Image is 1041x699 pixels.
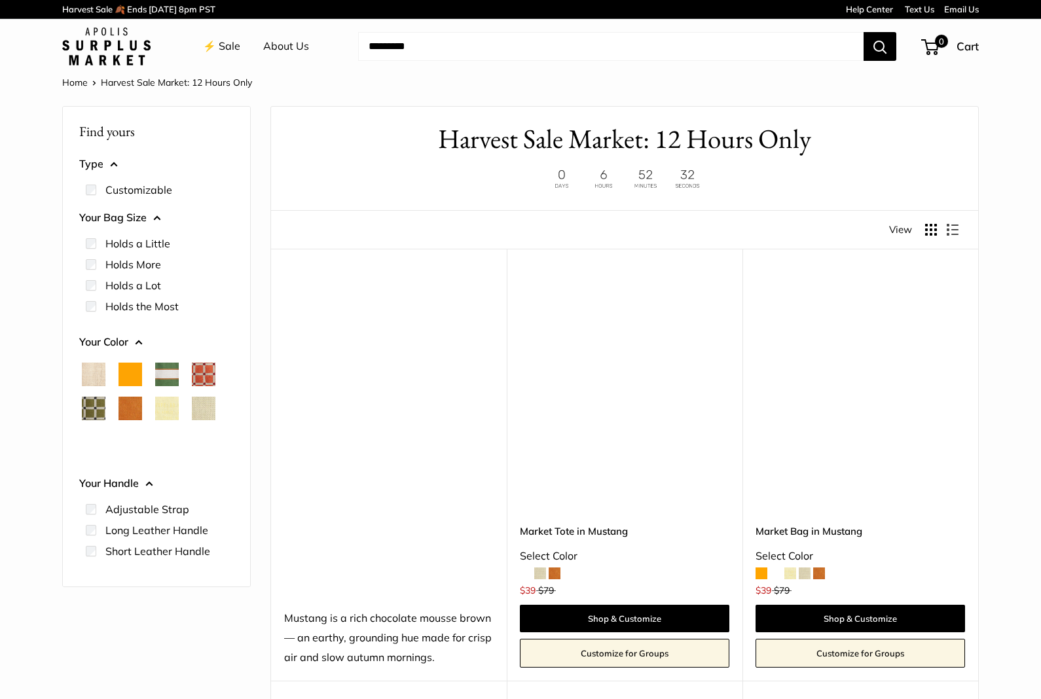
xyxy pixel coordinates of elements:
button: Palm Leaf [119,431,142,454]
button: Mustang [82,431,105,454]
label: Holds a Lot [105,278,161,293]
button: Display products as list [947,224,959,236]
img: 12 hours only. Ends at 8pm [543,166,706,192]
label: Holds the Most [105,298,179,314]
span: Harvest Sale Market: 12 Hours Only [101,77,252,88]
button: Taupe [155,431,179,454]
button: Display products as grid [925,224,937,236]
a: Market Tote in MustangMarket Tote in Mustang [520,281,729,491]
label: Holds More [105,257,161,272]
button: Chenille Window Sage [82,397,105,420]
h1: Harvest Sale Market: 12 Hours Only [291,120,959,158]
a: About Us [263,37,309,56]
label: Holds a Little [105,236,170,251]
span: Cart [957,39,979,53]
a: 0 Cart [922,36,979,57]
button: Your Color [79,332,234,352]
button: Your Handle [79,474,234,493]
button: Natural [82,363,105,386]
button: Orange [119,363,142,386]
span: $39 [520,584,536,596]
button: Cognac [119,397,142,420]
nav: Breadcrumb [62,74,252,91]
button: Search [864,32,896,61]
a: Help Center [846,4,893,14]
a: ⚡️ Sale [203,37,240,56]
input: Search... [358,32,864,61]
button: Mint Sorbet [192,397,215,420]
a: Customize for Groups [520,639,729,668]
div: Mustang is a rich chocolate mousse brown — an earthy, grounding hue made for crisp air and slow a... [284,609,494,668]
div: Select Color [520,547,729,566]
label: Short Leather Handle [105,543,210,559]
a: Market Bag in MustangMarket Bag in Mustang [756,281,965,491]
span: 0 [935,35,948,48]
button: Court Green [155,363,179,386]
a: Customize for Groups [756,639,965,668]
label: Customizable [105,182,172,198]
span: $79 [774,584,790,596]
a: Shop & Customize [756,605,965,632]
button: Chenille Window Brick [192,363,215,386]
button: Daisy [155,397,179,420]
p: Find yours [79,118,234,144]
label: Long Leather Handle [105,522,208,538]
span: $39 [756,584,771,596]
div: Select Color [756,547,965,566]
span: View [889,221,912,239]
a: Shop & Customize [520,605,729,632]
a: Home [62,77,88,88]
button: Type [79,154,234,174]
img: Apolis: Surplus Market [62,27,151,65]
span: $79 [538,584,554,596]
label: Adjustable Strap [105,501,189,517]
a: Market Tote in Mustang [520,524,729,539]
a: Text Us [905,4,934,14]
button: Your Bag Size [79,208,234,228]
a: Email Us [944,4,979,14]
a: Market Bag in Mustang [756,524,965,539]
